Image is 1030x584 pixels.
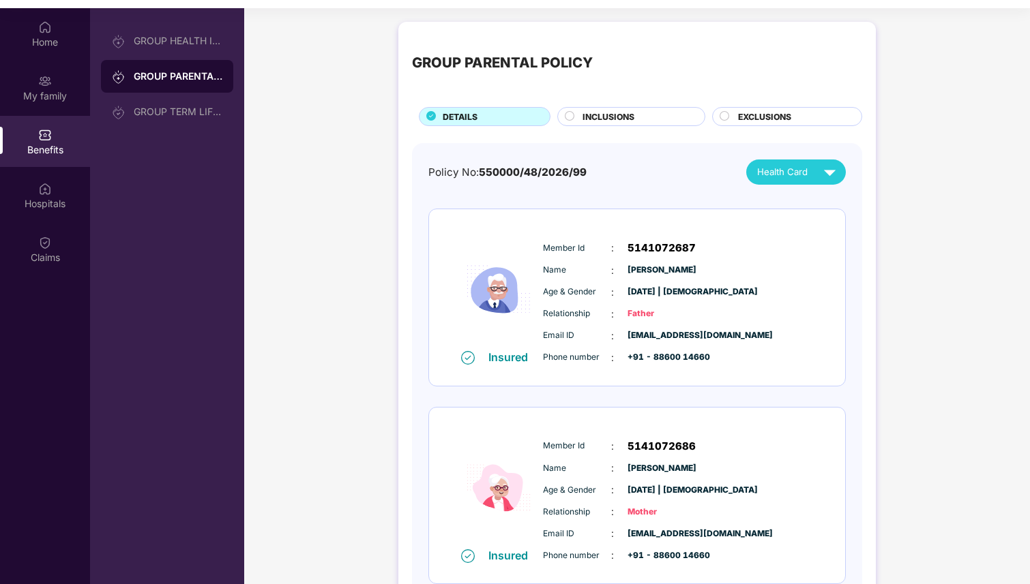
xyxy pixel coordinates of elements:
span: : [611,439,614,454]
span: [PERSON_NAME] [628,462,696,475]
span: Age & Gender [543,286,611,298]
span: 5141072687 [628,240,696,256]
span: 550000/48/2026/99 [479,166,587,179]
span: DETAILS [443,110,477,123]
div: GROUP HEALTH INSURANCE [134,35,222,46]
span: +91 - 88600 14660 [628,351,696,364]
span: Name [543,462,611,475]
img: svg+xml;base64,PHN2ZyBpZD0iSG9zcGl0YWxzIiB4bWxucz0iaHR0cDovL3d3dy53My5vcmcvMjAwMC9zdmciIHdpZHRoPS... [38,182,52,196]
img: icon [458,428,540,548]
span: INCLUSIONS [583,110,634,123]
span: [EMAIL_ADDRESS][DOMAIN_NAME] [628,527,696,540]
span: : [611,307,614,322]
img: svg+xml;base64,PHN2ZyBpZD0iQmVuZWZpdHMiIHhtbG5zPSJodHRwOi8vd3d3LnczLm9yZy8yMDAwL3N2ZyIgd2lkdGg9Ij... [38,128,52,142]
img: svg+xml;base64,PHN2ZyB4bWxucz0iaHR0cDovL3d3dy53My5vcmcvMjAwMC9zdmciIHZpZXdCb3g9IjAgMCAyNCAyNCIgd2... [818,160,842,184]
span: : [611,461,614,476]
span: Member Id [543,440,611,452]
button: Health Card [746,159,846,185]
span: [DATE] | [DEMOGRAPHIC_DATA] [628,484,696,497]
span: Health Card [757,165,808,179]
div: GROUP TERM LIFE INSURANCE [134,106,222,117]
span: [PERSON_NAME] [628,264,696,277]
span: : [611,263,614,278]
div: Insured [488,350,536,364]
img: svg+xml;base64,PHN2ZyB4bWxucz0iaHR0cDovL3d3dy53My5vcmcvMjAwMC9zdmciIHdpZHRoPSIxNiIgaGVpZ2h0PSIxNi... [461,351,475,365]
span: EXCLUSIONS [738,110,791,123]
span: : [611,350,614,365]
span: Relationship [543,307,611,320]
span: Email ID [543,329,611,342]
span: [DATE] | [DEMOGRAPHIC_DATA] [628,286,696,298]
span: Father [628,307,696,320]
span: Name [543,264,611,277]
span: : [611,241,614,256]
img: svg+xml;base64,PHN2ZyBpZD0iQ2xhaW0iIHhtbG5zPSJodHRwOi8vd3d3LnczLm9yZy8yMDAwL3N2ZyIgd2lkdGg9IjIwIi... [38,236,52,249]
span: +91 - 88600 14660 [628,549,696,562]
span: : [611,285,614,300]
div: GROUP PARENTAL POLICY [412,52,593,74]
img: svg+xml;base64,PHN2ZyB3aWR0aD0iMjAiIGhlaWdodD0iMjAiIHZpZXdCb3g9IjAgMCAyMCAyMCIgZmlsbD0ibm9uZSIgeG... [112,70,126,84]
span: Member Id [543,242,611,255]
span: Email ID [543,527,611,540]
img: icon [458,230,540,350]
img: svg+xml;base64,PHN2ZyB3aWR0aD0iMjAiIGhlaWdodD0iMjAiIHZpZXdCb3g9IjAgMCAyMCAyMCIgZmlsbD0ibm9uZSIgeG... [112,35,126,48]
span: Phone number [543,351,611,364]
span: Age & Gender [543,484,611,497]
span: : [611,328,614,343]
span: [EMAIL_ADDRESS][DOMAIN_NAME] [628,329,696,342]
span: : [611,504,614,519]
span: : [611,548,614,563]
img: svg+xml;base64,PHN2ZyB3aWR0aD0iMjAiIGhlaWdodD0iMjAiIHZpZXdCb3g9IjAgMCAyMCAyMCIgZmlsbD0ibm9uZSIgeG... [112,106,126,119]
span: Mother [628,506,696,519]
div: Policy No: [428,164,587,181]
span: : [611,526,614,541]
img: svg+xml;base64,PHN2ZyBpZD0iSG9tZSIgeG1sbnM9Imh0dHA6Ly93d3cudzMub3JnLzIwMDAvc3ZnIiB3aWR0aD0iMjAiIG... [38,20,52,34]
img: svg+xml;base64,PHN2ZyB4bWxucz0iaHR0cDovL3d3dy53My5vcmcvMjAwMC9zdmciIHdpZHRoPSIxNiIgaGVpZ2h0PSIxNi... [461,549,475,563]
span: Relationship [543,506,611,519]
div: GROUP PARENTAL POLICY [134,70,222,83]
span: 5141072686 [628,438,696,455]
div: Insured [488,549,536,562]
span: : [611,482,614,497]
span: Phone number [543,549,611,562]
img: svg+xml;base64,PHN2ZyB3aWR0aD0iMjAiIGhlaWdodD0iMjAiIHZpZXdCb3g9IjAgMCAyMCAyMCIgZmlsbD0ibm9uZSIgeG... [38,74,52,88]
